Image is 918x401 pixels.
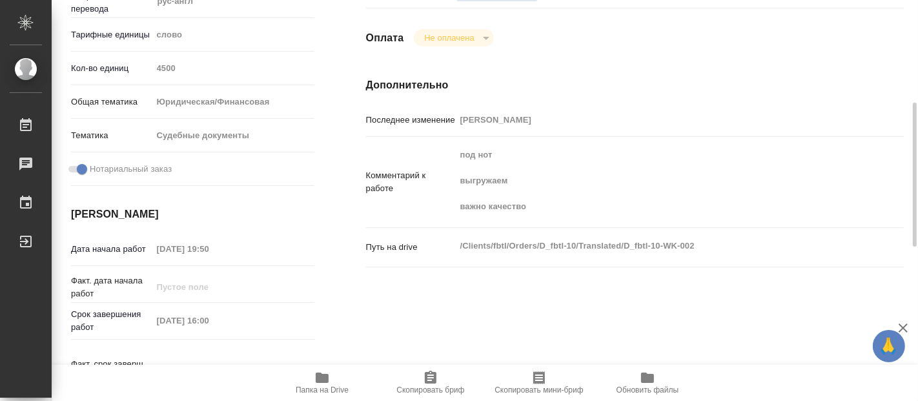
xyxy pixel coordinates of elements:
[71,274,152,300] p: Факт. дата начала работ
[456,110,859,129] input: Пустое поле
[396,386,464,395] span: Скопировать бриф
[376,365,485,401] button: Скопировать бриф
[495,386,583,395] span: Скопировать мини-бриф
[296,386,349,395] span: Папка на Drive
[71,62,152,75] p: Кол-во единиц
[152,240,265,258] input: Пустое поле
[485,365,593,401] button: Скопировать мини-бриф
[366,30,404,46] h4: Оплата
[878,333,900,360] span: 🙏
[152,278,265,296] input: Пустое поле
[593,365,702,401] button: Обновить файлы
[617,386,679,395] span: Обновить файлы
[152,24,314,46] div: слово
[152,59,314,77] input: Пустое поле
[71,358,152,384] p: Факт. срок заверш. работ
[90,163,172,176] span: Нотариальный заказ
[366,114,456,127] p: Последнее изменение
[366,169,456,195] p: Комментарий к работе
[268,365,376,401] button: Папка на Drive
[420,32,478,43] button: Не оплачена
[366,241,456,254] p: Путь на drive
[456,144,859,218] textarea: под нот выгружаем важно качество
[71,129,152,142] p: Тематика
[152,91,314,113] div: Юридическая/Финансовая
[71,28,152,41] p: Тарифные единицы
[414,29,493,46] div: Не оплачена
[152,311,265,330] input: Пустое поле
[71,243,152,256] p: Дата начала работ
[456,235,859,257] textarea: /Clients/fbtl/Orders/D_fbtl-10/Translated/D_fbtl-10-WK-002
[152,361,265,380] input: Пустое поле
[71,308,152,334] p: Срок завершения работ
[873,330,905,362] button: 🙏
[71,96,152,108] p: Общая тематика
[152,125,314,147] div: Судебные документы
[366,77,904,93] h4: Дополнительно
[71,207,314,222] h4: [PERSON_NAME]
